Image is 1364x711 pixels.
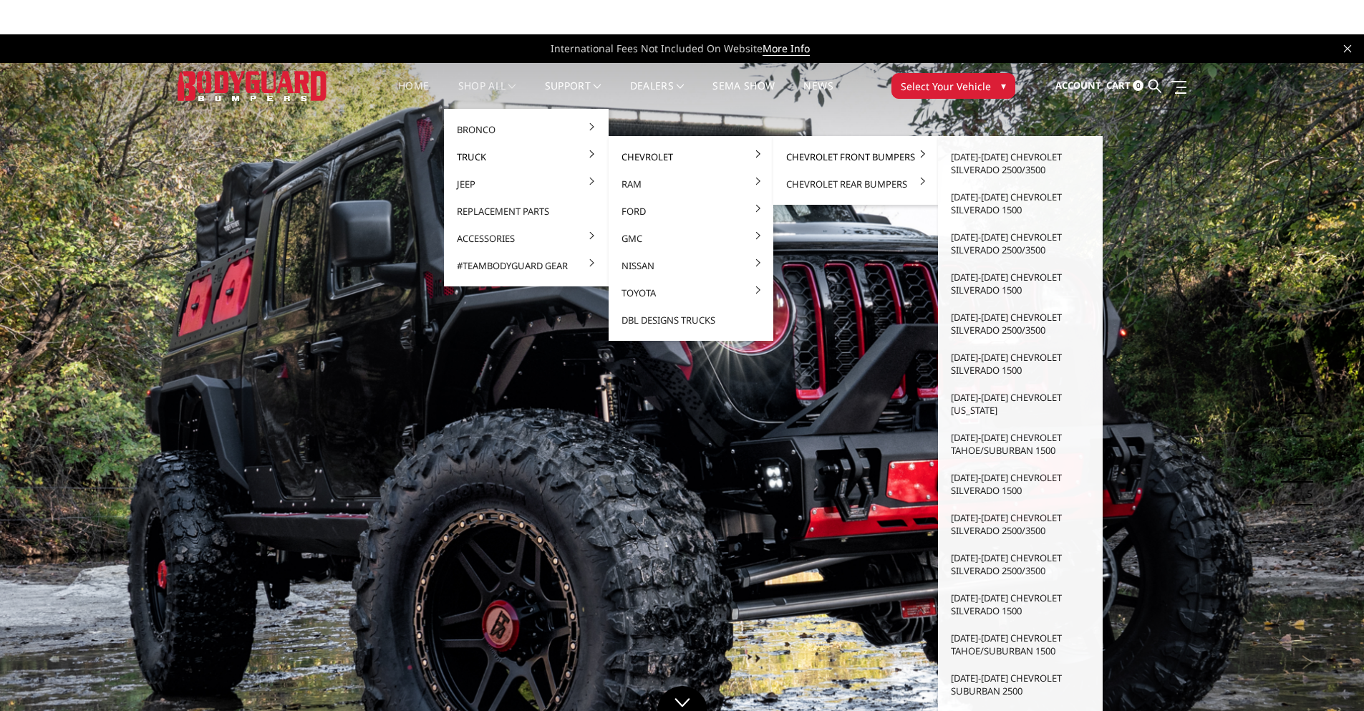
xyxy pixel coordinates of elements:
a: Accessories [450,225,603,252]
a: Support [545,81,601,109]
a: Ram [614,170,768,198]
a: Account [1055,67,1101,105]
a: Dealers [630,81,685,109]
button: Select Your Vehicle [891,73,1015,99]
a: [DATE]-[DATE] Chevrolet Silverado 1500 [944,344,1097,384]
img: BODYGUARD BUMPERS [178,71,328,100]
a: Ford [614,198,768,225]
button: 5 of 5 [1298,483,1312,506]
span: International Fees Not Included On Website [167,34,1198,63]
a: [DATE]-[DATE] Chevrolet Silverado 1500 [944,464,1097,504]
a: Chevrolet Front Bumpers [779,143,932,170]
iframe: Chat Widget [1292,642,1364,711]
a: More Info [763,42,810,56]
span: Cart [1106,79,1131,92]
a: [DATE]-[DATE] Chevrolet Silverado 2500/3500 [944,304,1097,344]
a: Chevrolet Rear Bumpers [779,170,932,198]
a: Jeep [450,170,603,198]
a: Bronco [450,116,603,143]
a: [DATE]-[DATE] Chevrolet Silverado 1500 [944,183,1097,223]
a: SEMA Show [712,81,775,109]
a: Chevrolet [614,143,768,170]
a: News [803,81,833,109]
a: [DATE]-[DATE] Chevrolet Silverado 2500/3500 [944,544,1097,584]
a: #TeamBodyguard Gear [450,252,603,279]
a: GMC [614,225,768,252]
span: Select Your Vehicle [901,79,991,94]
a: Toyota [614,279,768,306]
a: shop all [458,81,516,109]
a: [DATE]-[DATE] Chevrolet Silverado 2500/3500 [944,504,1097,544]
a: Click to Down [657,686,707,711]
button: 3 of 5 [1298,437,1312,460]
button: 1 of 5 [1298,391,1312,414]
button: 4 of 5 [1298,460,1312,483]
a: Truck [450,143,603,170]
a: [DATE]-[DATE] Chevrolet Tahoe/Suburban 1500 [944,624,1097,664]
a: [DATE]-[DATE] Chevrolet Silverado 1500 [944,263,1097,304]
a: DBL Designs Trucks [614,306,768,334]
a: Replacement Parts [450,198,603,225]
a: Nissan [614,252,768,279]
a: Home [398,81,429,109]
a: [DATE]-[DATE] Chevrolet Silverado 2500/3500 [944,223,1097,263]
span: Account [1055,79,1101,92]
span: 0 [1133,80,1143,91]
a: [DATE]-[DATE] Chevrolet [US_STATE] [944,384,1097,424]
a: [DATE]-[DATE] Chevrolet Tahoe/Suburban 1500 [944,424,1097,464]
span: ▾ [1001,78,1006,93]
a: Cart 0 [1106,67,1143,105]
button: 2 of 5 [1298,414,1312,437]
a: [DATE]-[DATE] Chevrolet Suburban 2500 [944,664,1097,705]
a: [DATE]-[DATE] Chevrolet Silverado 2500/3500 [944,143,1097,183]
a: [DATE]-[DATE] Chevrolet Silverado 1500 [944,584,1097,624]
